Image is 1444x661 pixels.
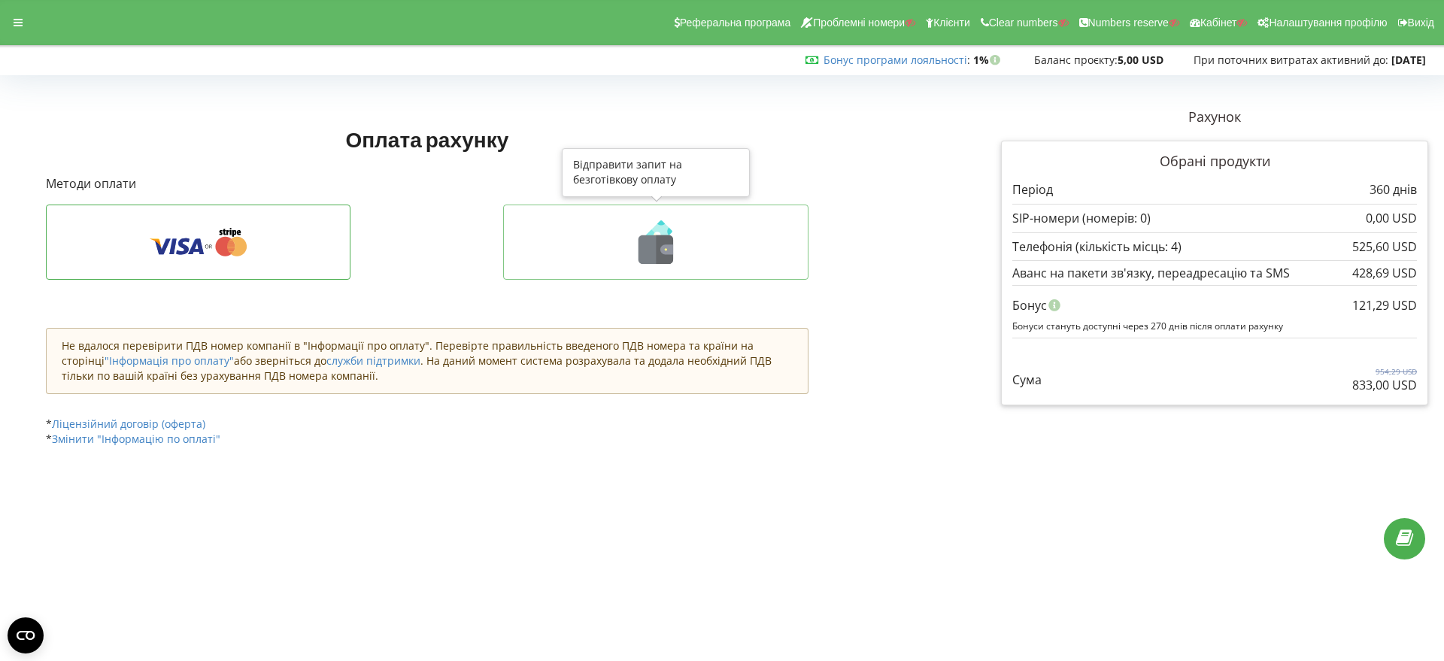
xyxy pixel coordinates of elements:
[1352,366,1417,377] p: 954,29 USD
[1194,53,1388,67] span: При поточних витратах активний до:
[1200,17,1237,29] span: Кабінет
[1012,210,1151,227] p: SIP-номери (номерів: 0)
[813,17,905,29] span: Проблемні номери
[1001,108,1428,127] p: Рахунок
[680,17,791,29] span: Реферальна програма
[1012,371,1042,389] p: Сума
[52,417,205,431] a: Ліцензійний договір (оферта)
[326,353,420,368] a: служби підтримки
[1269,17,1387,29] span: Налаштування профілю
[824,53,967,67] a: Бонус програми лояльності
[562,148,750,197] div: Відправити запит на безготівкову оплату
[1012,181,1053,199] p: Період
[52,432,220,446] a: Змінити "Інформацію по оплаті"
[46,328,808,394] div: Не вдалося перевірити ПДВ номер компанії в "Інформації про оплату". Перевірте правильність введен...
[1352,238,1417,256] p: 525,60 USD
[1352,377,1417,394] p: 833,00 USD
[8,617,44,653] button: Open CMP widget
[1391,53,1426,67] strong: [DATE]
[1370,181,1417,199] p: 360 днів
[1034,53,1118,67] span: Баланс проєкту:
[973,53,1004,67] strong: 1%
[1408,17,1434,29] span: Вихід
[1012,152,1417,171] p: Обрані продукти
[1352,291,1417,320] div: 121,29 USD
[1012,320,1417,332] p: Бонуси стануть доступні через 270 днів після оплати рахунку
[1012,238,1182,256] p: Телефонія (кількість місць: 4)
[933,17,970,29] span: Клієнти
[824,53,970,67] span: :
[1366,210,1417,227] p: 0,00 USD
[1118,53,1163,67] strong: 5,00 USD
[1012,291,1417,320] div: Бонус
[1088,17,1169,29] span: Numbers reserve
[1352,266,1417,280] div: 428,69 USD
[1012,266,1417,280] div: Аванс на пакети зв'язку, переадресацію та SMS
[46,175,808,193] p: Методи оплати
[46,126,808,153] h1: Оплата рахунку
[989,17,1058,29] span: Clear numbers
[105,353,234,368] a: "Інформація про оплату"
